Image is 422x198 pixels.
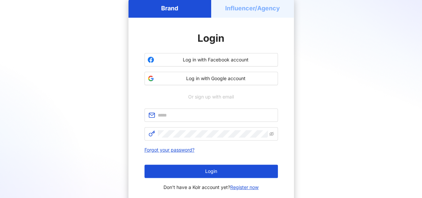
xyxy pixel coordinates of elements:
[161,4,178,12] h5: Brand
[144,147,194,153] a: Forgot your password?
[163,183,259,191] span: Don't have a Kolr account yet?
[197,32,225,44] span: Login
[144,165,278,178] button: Login
[225,4,280,12] h5: Influencer/Agency
[230,184,259,190] a: Register now
[144,72,278,85] button: Log in with Google account
[205,169,217,174] span: Login
[269,132,274,136] span: eye-invisible
[157,56,275,63] span: Log in with Facebook account
[144,53,278,66] button: Log in with Facebook account
[157,75,275,82] span: Log in with Google account
[183,93,239,101] span: Or sign up with email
